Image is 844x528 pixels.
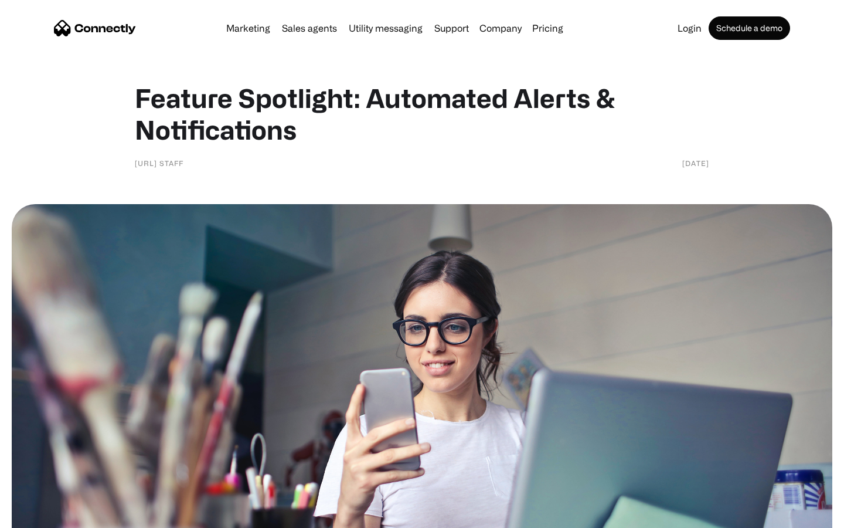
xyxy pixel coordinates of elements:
div: [URL] staff [135,157,183,169]
ul: Language list [23,507,70,524]
div: Company [479,20,522,36]
div: [DATE] [682,157,709,169]
a: Support [430,23,474,33]
a: Schedule a demo [709,16,790,40]
a: Marketing [222,23,275,33]
aside: Language selected: English [12,507,70,524]
a: Login [673,23,706,33]
a: Utility messaging [344,23,427,33]
h1: Feature Spotlight: Automated Alerts & Notifications [135,82,709,145]
a: Sales agents [277,23,342,33]
a: Pricing [527,23,568,33]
